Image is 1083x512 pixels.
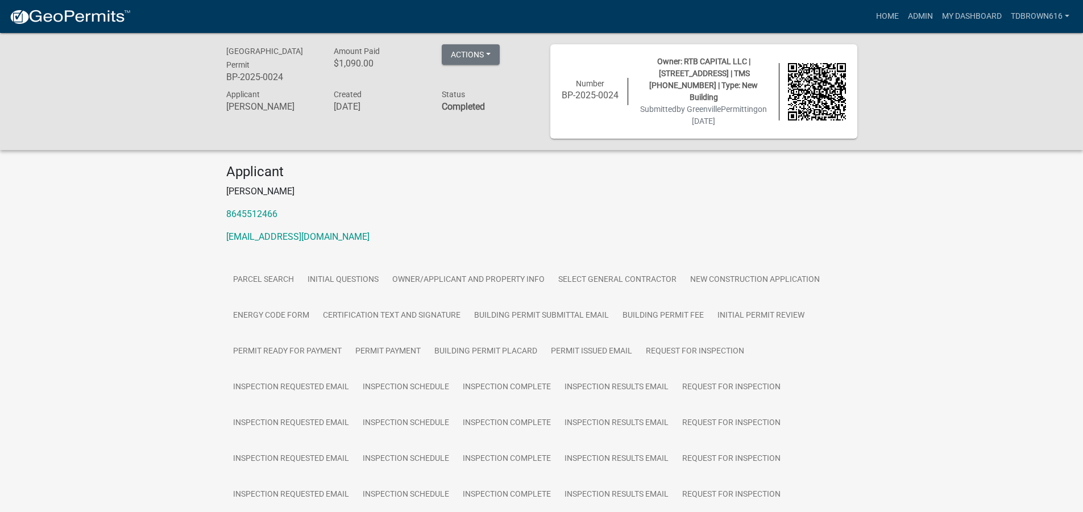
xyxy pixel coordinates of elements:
[1006,6,1074,27] a: tdbrown616
[226,72,317,82] h6: BP-2025-0024
[640,105,767,126] span: Submitted on [DATE]
[788,63,846,121] img: QR code
[677,105,758,114] span: by GreenvillePermitting
[356,441,456,477] a: Inspection Schedule
[649,57,758,102] span: Owner: RTB CAPITAL LLC | [STREET_ADDRESS] | TMS [PHONE_NUMBER] | Type: New Building
[683,262,827,298] a: New Construction Application
[226,441,356,477] a: Inspection Requested Email
[226,164,857,180] h4: Applicant
[903,6,937,27] a: Admin
[872,6,903,27] a: Home
[316,298,467,334] a: Certification Text and Signature
[456,369,558,406] a: Inspection Complete
[558,405,675,442] a: Inspection Results Email
[562,90,620,101] h6: BP-2025-0024
[226,90,260,99] span: Applicant
[558,369,675,406] a: Inspection Results Email
[428,334,544,370] a: Building Permit Placard
[616,298,711,334] a: Building Permit Fee
[226,101,317,112] h6: [PERSON_NAME]
[675,441,787,477] a: Request for Inspection
[226,369,356,406] a: Inspection Requested Email
[544,334,639,370] a: Permit Issued Email
[226,185,857,198] p: [PERSON_NAME]
[301,262,385,298] a: Initial Questions
[226,334,348,370] a: Permit Ready for Payment
[456,441,558,477] a: Inspection Complete
[334,90,362,99] span: Created
[442,101,485,112] strong: Completed
[639,334,751,370] a: Request for Inspection
[226,298,316,334] a: Energy Code Form
[442,90,465,99] span: Status
[356,369,456,406] a: Inspection Schedule
[456,405,558,442] a: Inspection Complete
[226,47,303,69] span: [GEOGRAPHIC_DATA] Permit
[576,79,604,88] span: Number
[385,262,551,298] a: Owner/Applicant and Property Info
[334,58,425,69] h6: $1,090.00
[356,405,456,442] a: Inspection Schedule
[467,298,616,334] a: Building Permit Submittal Email
[348,334,428,370] a: Permit Payment
[675,369,787,406] a: Request for Inspection
[551,262,683,298] a: Select General Contractor
[226,405,356,442] a: Inspection Requested Email
[226,231,370,242] a: [EMAIL_ADDRESS][DOMAIN_NAME]
[558,441,675,477] a: Inspection Results Email
[711,298,811,334] a: Initial Permit Review
[675,405,787,442] a: Request for Inspection
[226,209,277,219] a: 8645512466
[937,6,1006,27] a: My Dashboard
[442,44,500,65] button: Actions
[226,262,301,298] a: Parcel search
[334,101,425,112] h6: [DATE]
[334,47,380,56] span: Amount Paid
